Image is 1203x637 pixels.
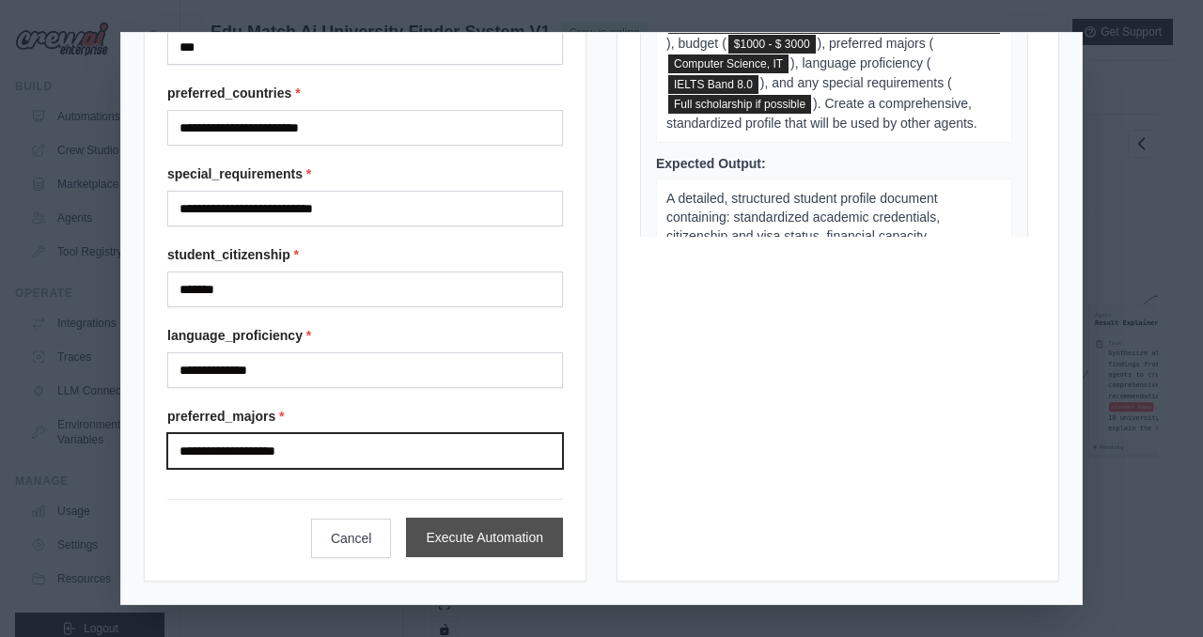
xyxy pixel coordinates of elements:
[167,164,563,183] label: special_requirements
[167,326,563,345] label: language_proficiency
[406,518,563,557] button: Execute Automation
[666,96,977,131] span: ). Create a comprehensive, standardized profile that will be used by other agents.
[167,407,563,426] label: preferred_majors
[666,191,994,318] span: A detailed, structured student profile document containing: standardized academic credentials, ci...
[167,245,563,264] label: student_citizenship
[656,156,766,171] span: Expected Output:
